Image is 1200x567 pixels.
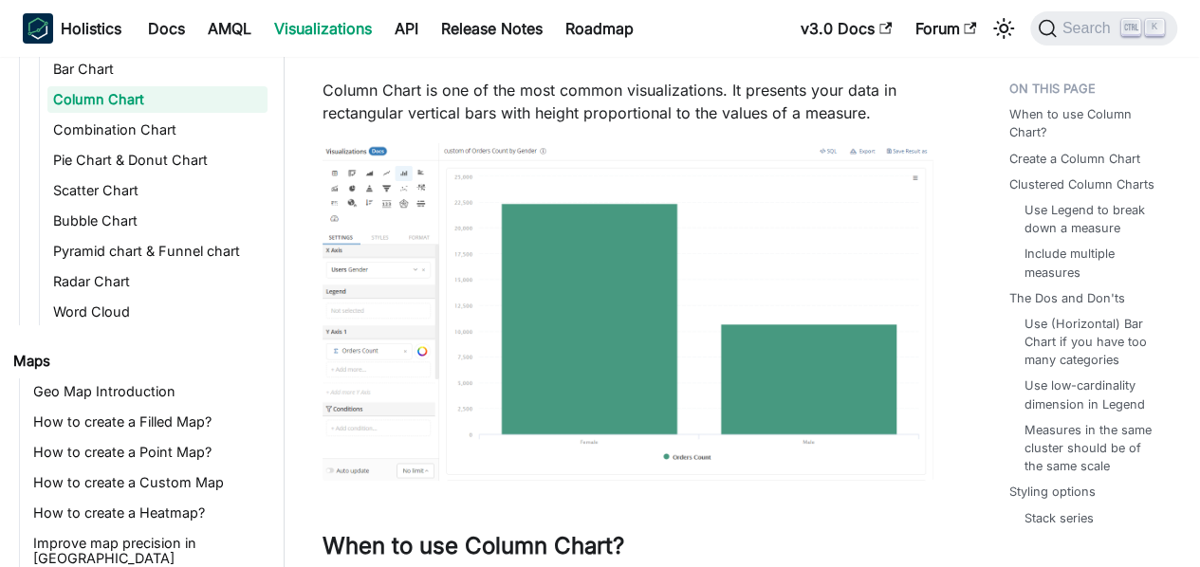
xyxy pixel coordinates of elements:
[47,56,268,82] a: Bar Chart
[47,117,268,143] a: Combination Chart
[28,500,268,526] a: How to create a Heatmap?
[1057,20,1122,37] span: Search
[988,13,1019,44] button: Switch between dark and light mode (currently light mode)
[61,17,121,40] b: Holistics
[47,208,268,234] a: Bubble Chart
[789,13,903,44] a: v3.0 Docs
[1025,509,1094,527] a: Stack series
[1009,105,1170,141] a: When to use Column Chart?
[47,86,268,113] a: Column Chart
[1009,483,1096,501] a: Styling options
[47,238,268,265] a: Pyramid chart & Funnel chart
[903,13,988,44] a: Forum
[1009,289,1125,307] a: The Dos and Don'ts
[23,13,121,44] a: HolisticsHolistics
[28,409,268,435] a: How to create a Filled Map?
[47,147,268,174] a: Pie Chart & Donut Chart
[1145,19,1164,36] kbd: K
[137,13,196,44] a: Docs
[263,13,383,44] a: Visualizations
[23,13,53,44] img: Holistics
[28,439,268,466] a: How to create a Point Map?
[1025,245,1162,281] a: Include multiple measures
[554,13,645,44] a: Roadmap
[28,469,268,496] a: How to create a Custom Map
[1025,421,1162,476] a: Measures in the same cluster should be of the same scale
[323,79,933,124] p: Column Chart is one of the most common visualizations. It presents your data in rectangular verti...
[1025,376,1162,412] a: Use low-cardinality dimension in Legend
[383,13,430,44] a: API
[28,378,268,405] a: Geo Map Introduction
[430,13,554,44] a: Release Notes
[1025,201,1162,237] a: Use Legend to break down a measure
[1030,11,1177,46] button: Search (Ctrl+K)
[47,299,268,325] a: Word Cloud
[8,348,268,375] a: Maps
[1009,175,1154,193] a: Clustered Column Charts
[1009,150,1140,168] a: Create a Column Chart
[47,268,268,295] a: Radar Chart
[196,13,263,44] a: AMQL
[47,177,268,204] a: Scatter Chart
[1025,315,1162,370] a: Use (Horizontal) Bar Chart if you have too many categories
